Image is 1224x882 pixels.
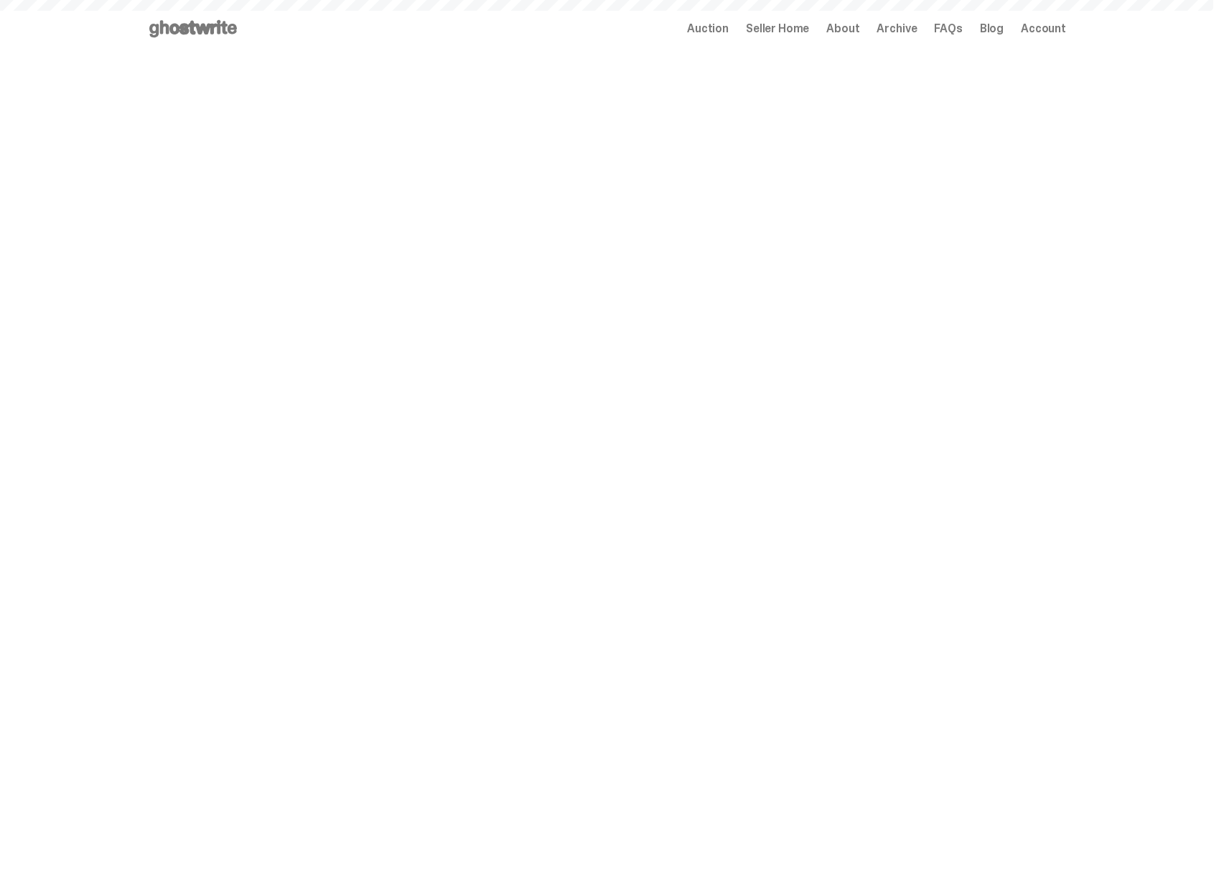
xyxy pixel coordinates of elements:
[980,23,1004,34] a: Blog
[1021,23,1066,34] a: Account
[877,23,917,34] a: Archive
[746,23,809,34] a: Seller Home
[687,23,729,34] a: Auction
[826,23,859,34] a: About
[934,23,962,34] a: FAQs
